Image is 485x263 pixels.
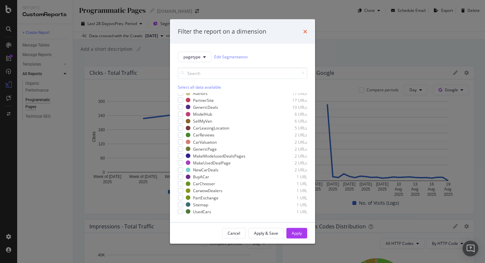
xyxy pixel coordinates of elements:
div: PartnerSite [193,97,214,103]
div: 1 URL [275,174,307,180]
div: 6 URLs [275,118,307,124]
a: Edit Segmentation [214,53,248,60]
div: CarValuation [193,139,217,145]
div: Open Intercom Messenger [463,241,478,256]
div: 1 URL [275,202,307,207]
div: SellMyVan [193,118,212,124]
div: 1 URL [275,188,307,193]
div: ModelHub [193,111,212,117]
div: times [303,27,307,36]
div: UsedCars [193,209,211,214]
div: 1 URL [275,181,307,187]
div: NewCarDeals [193,167,218,173]
button: Apply [286,228,307,238]
div: 2 URLs [275,132,307,138]
div: 5 URLs [275,125,307,131]
div: Sitemap [193,202,208,207]
div: CarReviews [193,132,214,138]
div: 2 URLs [275,146,307,152]
div: 1 URL [275,195,307,200]
div: 17 URLs [275,90,307,96]
div: MakeModelusedDealsPages [193,153,245,159]
div: 2 URLs [275,160,307,166]
button: Apply & Save [248,228,284,238]
div: 10 URLs [275,104,307,110]
div: Apply [292,230,302,236]
div: 2 URLs [275,139,307,145]
button: pagetype [178,51,211,62]
input: Search [178,67,307,79]
div: CarLeasingLocation [193,125,229,131]
div: Cancel [228,230,240,236]
div: 2 URLs [275,167,307,173]
div: BuyACar [193,174,209,180]
div: GenericPage [193,146,217,152]
div: Select all data available [178,84,307,90]
button: Cancel [222,228,246,238]
div: modal [170,19,315,244]
div: 1 URL [275,209,307,214]
div: Apply & Save [254,230,278,236]
div: CarwowDealers [193,188,222,193]
div: PartExchange [193,195,218,200]
div: Authors [193,90,208,96]
span: pagetype [183,54,201,60]
div: CarChooser [193,181,215,187]
div: GenericDeals [193,104,218,110]
div: 6 URLs [275,111,307,117]
div: 17 URLs [275,97,307,103]
div: 2 URLs [275,153,307,159]
div: Filter the report on a dimension [178,27,266,36]
div: MakeUsedDealPage [193,160,231,166]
